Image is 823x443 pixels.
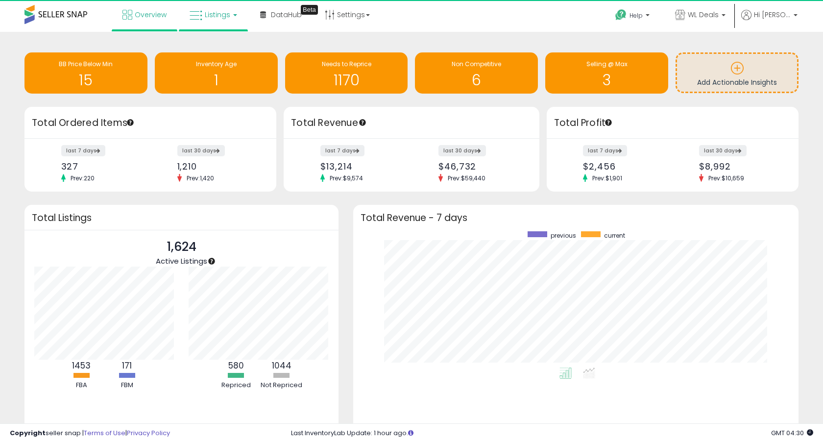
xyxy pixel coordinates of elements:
label: last 7 days [61,145,105,156]
span: Prev: 1,420 [182,174,219,182]
span: Hi [PERSON_NAME] [754,10,791,20]
b: 1044 [272,360,291,371]
span: Listings [205,10,230,20]
div: $2,456 [583,161,665,172]
h3: Total Ordered Items [32,116,269,130]
i: Click here to read more about un-synced listings. [408,430,413,436]
label: last 7 days [583,145,627,156]
span: Overview [135,10,167,20]
a: Inventory Age 1 [155,52,278,94]
span: previous [551,231,576,240]
a: Needs to Reprice 1170 [285,52,408,94]
span: Add Actionable Insights [697,77,777,87]
h1: 3 [550,72,663,88]
div: Tooltip anchor [358,118,367,127]
a: BB Price Below Min 15 [24,52,147,94]
span: Needs to Reprice [322,60,371,68]
h1: 6 [420,72,533,88]
h1: 15 [29,72,143,88]
div: FBM [105,381,149,390]
span: Prev: $1,901 [587,174,627,182]
div: 327 [61,161,144,172]
span: WL Deals [688,10,719,20]
label: last 30 days [177,145,225,156]
div: Tooltip anchor [301,5,318,15]
i: Get Help [615,9,627,21]
div: Tooltip anchor [126,118,135,127]
label: last 7 days [320,145,364,156]
a: Non Competitive 6 [415,52,538,94]
span: DataHub [271,10,302,20]
h1: 1 [160,72,273,88]
a: Hi [PERSON_NAME] [741,10,798,32]
span: 2025-08-10 04:30 GMT [771,428,813,438]
span: Inventory Age [196,60,237,68]
strong: Copyright [10,428,46,438]
div: Repriced [214,381,258,390]
b: 580 [228,360,244,371]
h1: 1170 [290,72,403,88]
div: seller snap | | [10,429,170,438]
div: Last InventoryLab Update: 1 hour ago. [291,429,813,438]
a: Add Actionable Insights [677,54,797,92]
span: Prev: 220 [66,174,99,182]
a: Privacy Policy [127,428,170,438]
h3: Total Profit [554,116,791,130]
span: Non Competitive [452,60,501,68]
div: Tooltip anchor [207,257,216,266]
div: Not Repriced [260,381,304,390]
label: last 30 days [699,145,747,156]
span: Prev: $59,440 [443,174,490,182]
h3: Total Revenue [291,116,532,130]
b: 1453 [72,360,91,371]
a: Terms of Use [84,428,125,438]
h3: Total Revenue - 7 days [361,214,791,221]
span: Prev: $10,659 [703,174,749,182]
p: 1,624 [156,238,207,256]
span: Active Listings [156,256,207,266]
div: $46,732 [438,161,522,172]
label: last 30 days [438,145,486,156]
span: Prev: $9,574 [325,174,368,182]
h3: Total Listings [32,214,331,221]
span: current [604,231,625,240]
div: 1,210 [177,161,260,172]
span: Help [629,11,643,20]
div: $8,992 [699,161,781,172]
div: FBA [59,381,103,390]
div: $13,214 [320,161,404,172]
div: Tooltip anchor [604,118,613,127]
span: Selling @ Max [586,60,628,68]
a: Help [607,1,659,32]
span: BB Price Below Min [59,60,113,68]
a: Selling @ Max 3 [545,52,668,94]
b: 171 [122,360,132,371]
